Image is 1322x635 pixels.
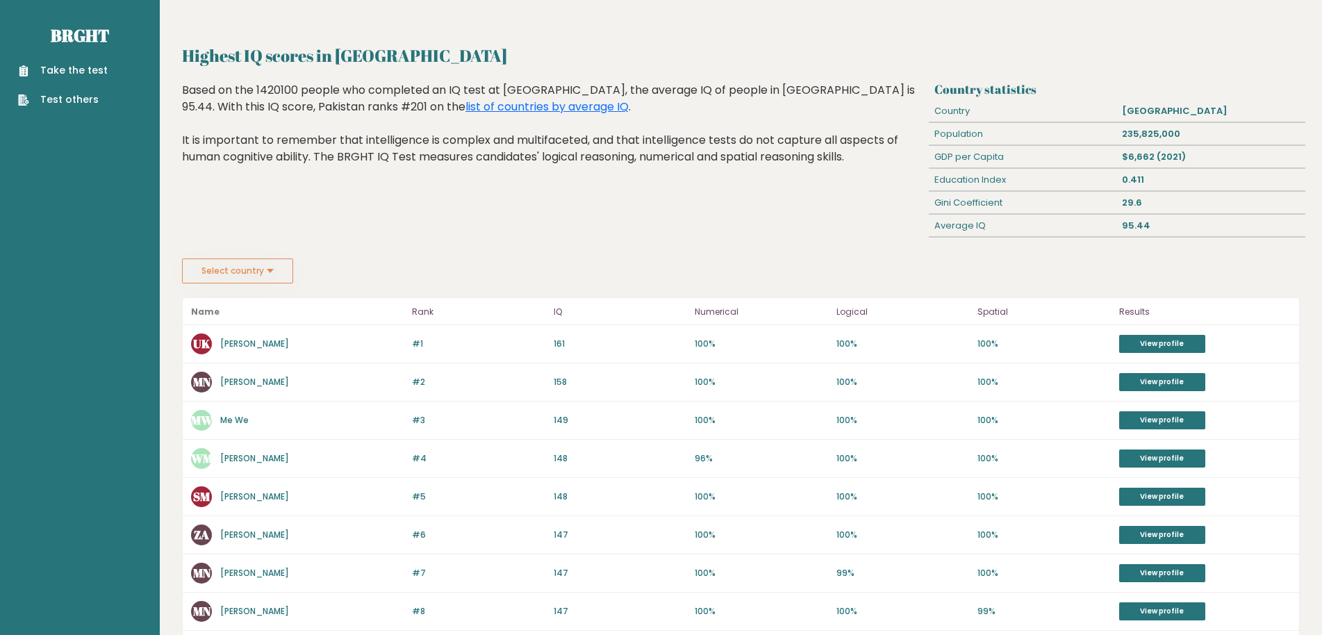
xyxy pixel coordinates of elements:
[412,529,545,541] p: #6
[934,82,1300,97] h3: Country statistics
[977,304,1111,320] p: Spatial
[1119,411,1205,429] a: View profile
[191,306,220,317] b: Name
[182,43,1300,68] h2: Highest IQ scores in [GEOGRAPHIC_DATA]
[977,338,1111,350] p: 100%
[977,452,1111,465] p: 100%
[220,338,289,349] a: [PERSON_NAME]
[929,215,1117,237] div: Average IQ
[412,338,545,350] p: #1
[977,414,1111,427] p: 100%
[836,605,970,618] p: 100%
[929,100,1117,122] div: Country
[1117,123,1305,145] div: 235,825,000
[465,99,629,115] a: list of countries by average IQ
[695,304,828,320] p: Numerical
[695,529,828,541] p: 100%
[977,605,1111,618] p: 99%
[554,452,687,465] p: 148
[220,452,289,464] a: [PERSON_NAME]
[18,92,108,107] a: Test others
[220,605,289,617] a: [PERSON_NAME]
[220,529,289,541] a: [PERSON_NAME]
[554,376,687,388] p: 158
[51,24,109,47] a: Brght
[220,414,249,426] a: Me We
[836,376,970,388] p: 100%
[1119,373,1205,391] a: View profile
[193,488,210,504] text: SM
[695,414,828,427] p: 100%
[929,146,1117,168] div: GDP per Capita
[193,565,211,581] text: MN
[412,304,545,320] p: Rank
[695,605,828,618] p: 100%
[695,490,828,503] p: 100%
[836,338,970,350] p: 100%
[836,452,970,465] p: 100%
[554,414,687,427] p: 149
[1117,192,1305,214] div: 29.6
[220,567,289,579] a: [PERSON_NAME]
[1119,304,1291,320] p: Results
[1119,602,1205,620] a: View profile
[554,490,687,503] p: 148
[412,376,545,388] p: #2
[412,414,545,427] p: #3
[929,192,1117,214] div: Gini Coefficient
[193,603,211,619] text: MN
[412,490,545,503] p: #5
[836,490,970,503] p: 100%
[554,567,687,579] p: 147
[220,376,289,388] a: [PERSON_NAME]
[554,338,687,350] p: 161
[554,605,687,618] p: 147
[182,82,924,186] div: Based on the 1420100 people who completed an IQ test at [GEOGRAPHIC_DATA], the average IQ of peop...
[1119,526,1205,544] a: View profile
[1117,215,1305,237] div: 95.44
[1119,450,1205,468] a: View profile
[1119,335,1205,353] a: View profile
[182,258,293,283] button: Select country
[1117,146,1305,168] div: $6,662 (2021)
[412,605,545,618] p: #8
[836,529,970,541] p: 100%
[977,376,1111,388] p: 100%
[929,169,1117,191] div: Education Index
[412,567,545,579] p: #7
[194,527,209,543] text: ZA
[191,412,213,428] text: MW
[193,336,210,352] text: UK
[18,63,108,78] a: Take the test
[695,567,828,579] p: 100%
[190,450,213,466] text: WM
[836,414,970,427] p: 100%
[836,304,970,320] p: Logical
[554,304,687,320] p: IQ
[1117,100,1305,122] div: [GEOGRAPHIC_DATA]
[977,490,1111,503] p: 100%
[836,567,970,579] p: 99%
[220,490,289,502] a: [PERSON_NAME]
[412,452,545,465] p: #4
[1119,488,1205,506] a: View profile
[695,338,828,350] p: 100%
[695,452,828,465] p: 96%
[977,567,1111,579] p: 100%
[1117,169,1305,191] div: 0.411
[554,529,687,541] p: 147
[977,529,1111,541] p: 100%
[1119,564,1205,582] a: View profile
[929,123,1117,145] div: Population
[193,374,211,390] text: MN
[695,376,828,388] p: 100%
